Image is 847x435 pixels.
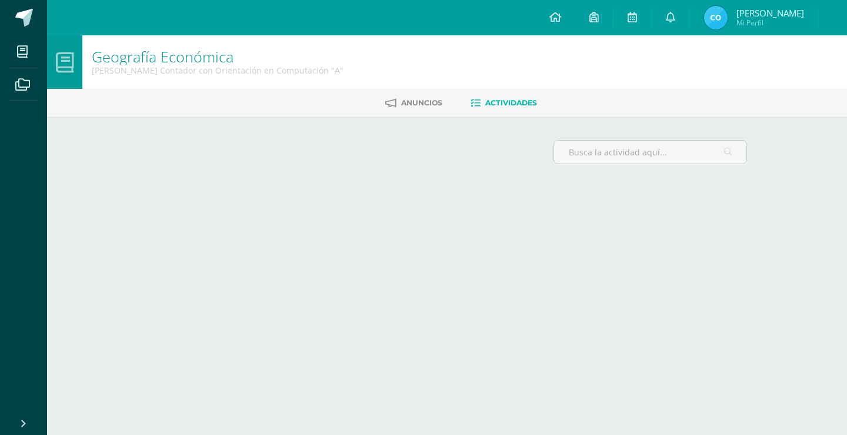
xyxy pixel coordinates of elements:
[736,18,804,28] span: Mi Perfil
[485,98,537,107] span: Actividades
[704,6,728,29] img: 14d656eaa5600b9170fde739018ddda2.png
[736,7,804,19] span: [PERSON_NAME]
[92,65,344,76] div: Quinto Perito Contador con Orientación en Computación 'A'
[385,94,442,112] a: Anuncios
[401,98,442,107] span: Anuncios
[92,48,344,65] h1: Geografía Económica
[92,47,234,67] a: Geografía Económica
[471,94,537,112] a: Actividades
[554,141,746,164] input: Busca la actividad aquí...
